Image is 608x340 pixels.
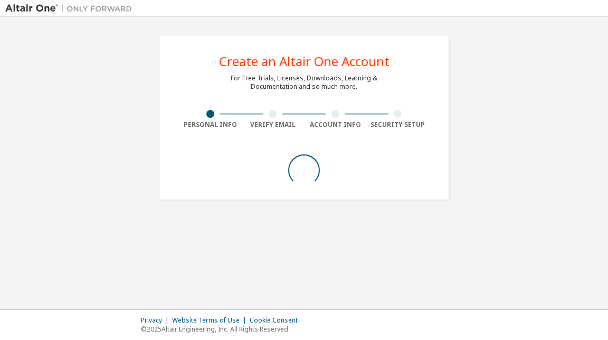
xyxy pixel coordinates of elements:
div: Security Setup [367,121,430,129]
img: Altair One [5,3,137,14]
div: Create an Altair One Account [219,55,389,68]
div: Website Terms of Use [172,316,250,325]
div: Account Info [304,121,367,129]
div: Personal Info [179,121,242,129]
p: © 2025 Altair Engineering, Inc. All Rights Reserved. [141,325,304,334]
div: Cookie Consent [250,316,304,325]
div: Privacy [141,316,172,325]
div: Verify Email [242,121,305,129]
div: For Free Trials, Licenses, Downloads, Learning & Documentation and so much more. [231,74,377,91]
